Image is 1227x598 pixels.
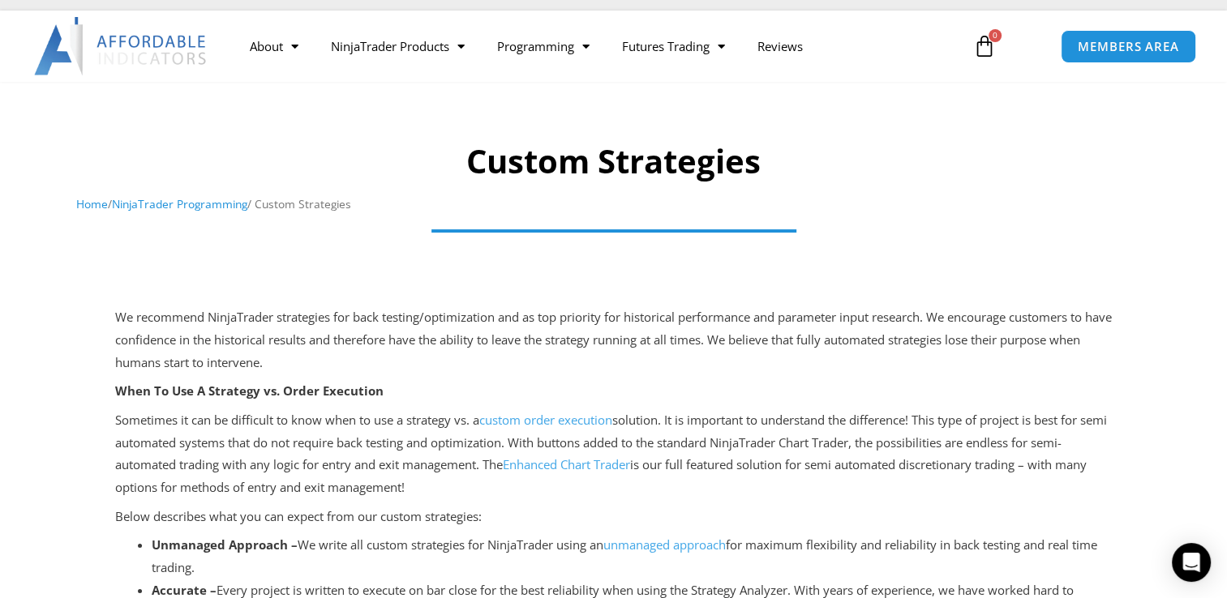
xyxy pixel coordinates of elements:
nav: Breadcrumb [76,194,1151,215]
a: Enhanced Chart Trader [503,456,630,472]
div: Open Intercom Messenger [1172,543,1211,582]
strong: Accurate – [152,582,217,598]
a: About [234,28,315,65]
nav: Menu [234,28,958,65]
a: Home [76,196,108,211]
p: Sometimes it can be difficult to know when to use a strategy vs. a solution. It is important to u... [115,409,1113,499]
span: for maximum flexibility and reliability in back testing and real time trading. [152,536,1097,575]
a: custom order execution [479,412,612,428]
a: NinjaTrader Products [315,28,481,65]
a: unmanaged approach [603,536,726,553]
strong: Unmanaged Approach – [152,536,298,553]
h1: Custom Strategies [76,139,1151,184]
p: Below describes what you can expect from our custom strategies: [115,506,1113,528]
a: MEMBERS AREA [1061,30,1196,63]
a: Futures Trading [606,28,741,65]
strong: When To Use A Strategy vs. Order Execution [115,382,384,399]
p: We recommend NinjaTrader strategies for back testing/optimization and as top priority for histori... [115,306,1113,374]
a: NinjaTrader Programming [112,196,247,211]
span: MEMBERS AREA [1078,41,1179,53]
span: We write all custom strategies for NinjaTrader using an [152,536,603,553]
a: Programming [481,28,606,65]
a: 0 [949,23,1020,70]
img: LogoAI | Affordable Indicators – NinjaTrader [34,17,208,75]
span: 0 [989,29,1002,42]
a: Reviews [741,28,819,65]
